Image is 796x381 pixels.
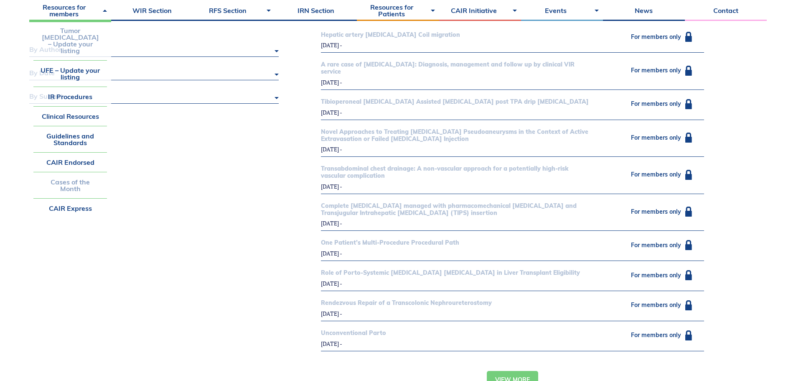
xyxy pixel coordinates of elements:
div: [DATE] - [321,311,589,317]
a: Tumor [MEDICAL_DATA] – Update your listing [33,21,107,60]
span: For members only [631,135,681,141]
a: UFE – Update your listing [33,61,107,87]
div: [DATE] - [321,146,589,152]
a: Guidelines and Standards [33,126,107,152]
span: Unconventional Parto [321,330,589,337]
span: For members only [631,332,681,338]
span: For members only [631,67,681,73]
span: Novel Approaches to Treating [MEDICAL_DATA] Pseudoaneurysms in the Context of Active Extravasatio... [321,128,589,143]
div: [DATE] - [321,42,589,48]
span: For members only [631,209,681,215]
span: A rare case of [MEDICAL_DATA]: Diagnosis, management and follow up by clinical VIR service [321,61,589,75]
div: [DATE] - [321,281,589,286]
span: Hepatic artery [MEDICAL_DATA] Coil migration [321,31,589,38]
span: For members only [631,101,681,107]
span: Transabdominal chest drainage: A non‐vascular approach for a potentially high‐risk vascular compl... [321,165,589,179]
span: For members only [631,272,681,278]
span: One Patient’s Multi-Procedure Procedural Path [321,239,589,246]
div: [DATE] - [321,184,589,189]
a: IR Procedures [33,87,107,106]
div: [DATE] - [321,79,589,85]
a: CAIR Endorsed [33,153,107,172]
span: For members only [631,171,681,177]
span: For members only [631,242,681,248]
div: [DATE] - [321,110,589,115]
span: Complete [MEDICAL_DATA] managed with pharmacomechanical [MEDICAL_DATA] and Transjugular Intrahepa... [321,202,589,217]
span: Role of Porto-Systemic [MEDICAL_DATA] [MEDICAL_DATA] in Liver Transplant Eligibility [321,269,589,276]
div: [DATE] - [321,341,589,347]
span: Rendezvous Repair of a Transcolonic Nephroureterostomy [321,299,589,307]
div: [DATE] - [321,251,589,256]
a: CAIR Express [33,199,107,218]
span: For members only [631,34,681,40]
span: For members only [631,302,681,308]
div: [DATE] - [321,220,589,226]
span: Tibioperoneal [MEDICAL_DATA] Assisted [MEDICAL_DATA] post TPA drip [MEDICAL_DATA] [321,98,589,105]
a: Clinical Resources [33,107,107,126]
